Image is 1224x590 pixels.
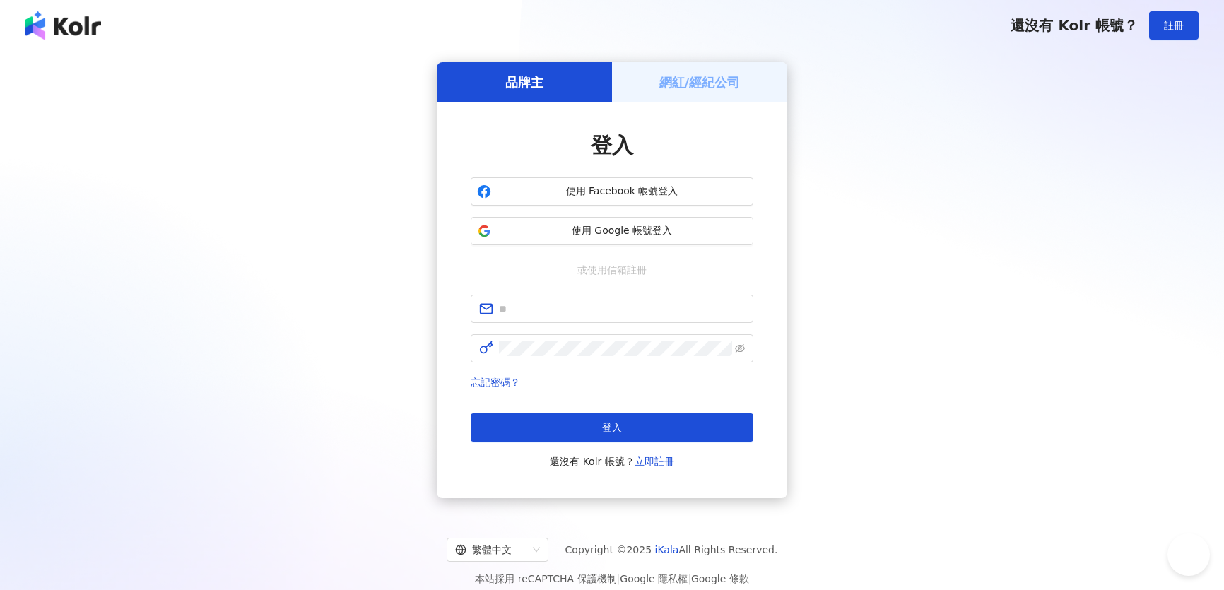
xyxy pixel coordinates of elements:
[567,262,657,278] span: 或使用信箱註冊
[688,573,691,584] span: |
[475,570,748,587] span: 本站採用 reCAPTCHA 保護機制
[1011,17,1138,34] span: 還沒有 Kolr 帳號？
[455,538,527,561] div: 繁體中文
[1167,533,1210,576] iframe: Help Scout Beacon - Open
[655,544,679,555] a: iKala
[691,573,749,584] a: Google 條款
[617,573,620,584] span: |
[550,453,674,470] span: 還沒有 Kolr 帳號？
[735,343,745,353] span: eye-invisible
[505,73,543,91] h5: 品牌主
[471,377,520,388] a: 忘記密碼？
[497,224,747,238] span: 使用 Google 帳號登入
[620,573,688,584] a: Google 隱私權
[591,133,633,158] span: 登入
[602,422,622,433] span: 登入
[635,456,674,467] a: 立即註冊
[497,184,747,199] span: 使用 Facebook 帳號登入
[471,413,753,442] button: 登入
[25,11,101,40] img: logo
[659,73,741,91] h5: 網紅/經紀公司
[471,177,753,206] button: 使用 Facebook 帳號登入
[1164,20,1184,31] span: 註冊
[1149,11,1199,40] button: 註冊
[565,541,778,558] span: Copyright © 2025 All Rights Reserved.
[471,217,753,245] button: 使用 Google 帳號登入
